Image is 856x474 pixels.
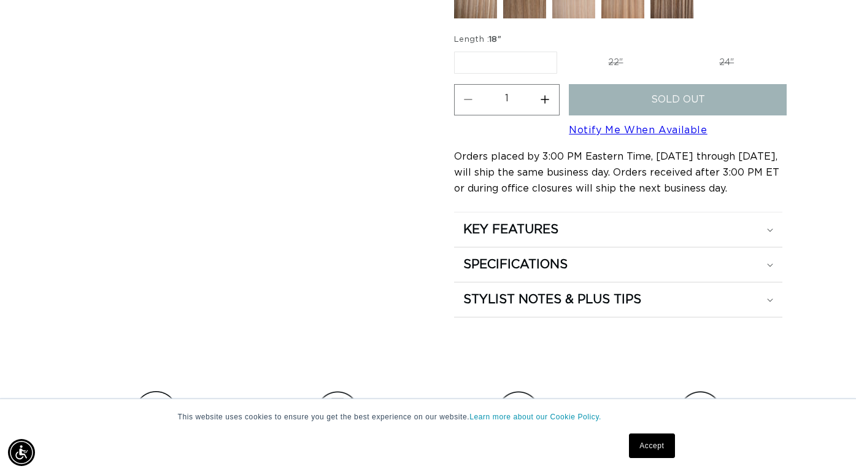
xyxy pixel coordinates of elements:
[463,292,641,308] h2: STYLIST NOTES & PLUS TIPS
[454,52,557,74] label: 18"
[454,282,782,317] summary: STYLIST NOTES & PLUS TIPS
[469,413,601,421] a: Learn more about our Cookie Policy.
[178,411,679,422] p: This website uses cookies to ensure you get the best experience on our website.
[674,52,779,73] label: 24"
[489,36,501,44] span: 18"
[651,84,705,115] span: Sold out
[454,247,782,282] summary: SPECIFICATIONS
[463,257,568,273] h2: SPECIFICATIONS
[454,152,779,193] span: Orders placed by 3:00 PM Eastern Time, [DATE] through [DATE], will ship the same business day. Or...
[569,125,707,135] a: Notify Me When Available
[8,439,35,466] div: Accessibility Menu
[563,52,668,73] label: 22"
[679,391,722,434] img: Group.png
[134,391,177,434] img: Hair_Icon_a70f8c6f-f1c4-41e1-8dbd-f323a2e654e6.png
[463,222,558,238] h2: KEY FEATURES
[454,34,503,46] legend: Length :
[629,433,674,458] a: Accept
[454,212,782,247] summary: KEY FEATURES
[569,84,787,115] button: Sold out
[316,391,359,434] img: Clip_path_group_3e966cc6-585a-453a-be60-cd6cdacd677c.png
[497,391,540,434] img: Clip_path_group_11631e23-4577-42dd-b462-36179a27abaf.png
